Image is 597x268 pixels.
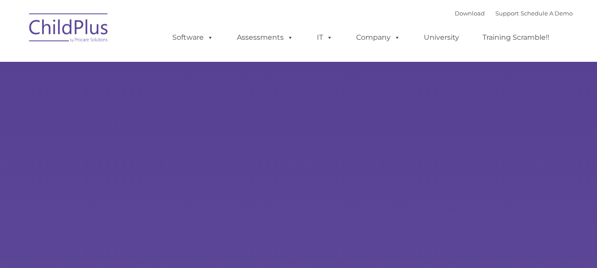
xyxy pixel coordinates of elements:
a: IT [308,29,342,46]
a: Software [164,29,222,46]
a: Download [455,10,485,17]
a: Schedule A Demo [521,10,573,17]
img: ChildPlus by Procare Solutions [25,7,113,51]
a: University [415,29,468,46]
a: Assessments [228,29,302,46]
a: Company [347,29,409,46]
a: Training Scramble!! [474,29,558,46]
font: | [455,10,573,17]
a: Support [495,10,519,17]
